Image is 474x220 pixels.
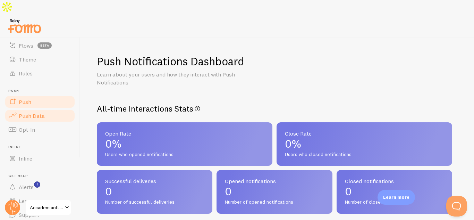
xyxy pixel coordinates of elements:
[105,178,204,184] span: Successful deliveries
[19,42,33,49] span: Flows
[4,123,76,137] a: Opt-In
[4,39,76,52] a: Flows beta
[97,103,452,114] h2: All-time Interactions Stats
[225,186,324,197] p: 0
[285,152,444,158] span: Users who closed notifications
[378,190,415,205] div: Learn more
[225,199,324,205] span: Number of opened notifications
[285,131,444,136] span: Close Rate
[225,178,324,184] span: Opened notifications
[19,197,33,204] span: Learn
[105,138,264,149] p: 0%
[19,126,35,133] span: Opt-In
[105,199,204,205] span: Number of successful deliveries
[105,131,264,136] span: Open Rate
[37,42,52,49] span: beta
[34,181,40,188] svg: <p>Watch New Feature Tutorials!</p>
[97,71,263,87] p: Learn about your users and how they interact with Push Notifications
[345,199,444,205] span: Number of closed notifications
[4,152,76,165] a: Inline
[30,203,63,212] span: Accademiaoltrelalezione
[8,89,76,93] span: Push
[19,98,31,105] span: Push
[105,152,264,158] span: Users who opened notifications
[345,178,444,184] span: Closed notifications
[4,194,76,208] a: Learn
[19,70,33,77] span: Rules
[19,56,36,63] span: Theme
[4,180,76,194] a: Alerts
[4,66,76,80] a: Rules
[97,54,244,68] h1: Push Notifications Dashboard
[285,138,444,149] p: 0%
[19,112,45,119] span: Push Data
[383,194,409,201] p: Learn more
[8,174,76,178] span: Get Help
[105,186,204,197] p: 0
[25,199,72,216] a: Accademiaoltrelalezione
[19,155,32,162] span: Inline
[4,95,76,109] a: Push
[8,145,76,149] span: Inline
[4,52,76,66] a: Theme
[19,184,34,190] span: Alerts
[345,186,444,197] p: 0
[4,109,76,123] a: Push Data
[446,196,467,217] iframe: Help Scout Beacon - Open
[7,17,42,35] img: fomo-relay-logo-orange.svg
